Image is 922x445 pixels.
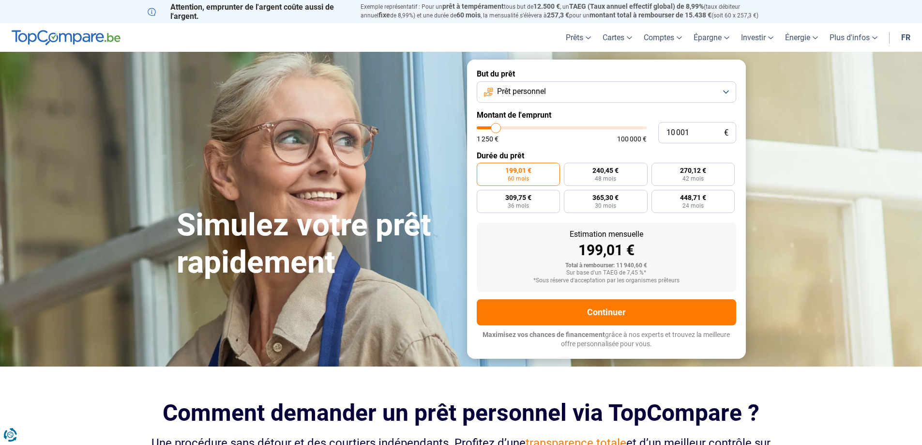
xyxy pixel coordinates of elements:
[361,2,775,20] p: Exemple représentatif : Pour un tous but de , un (taux débiteur annuel de 8,99%) et une durée de ...
[592,194,619,201] span: 365,30 €
[505,194,531,201] span: 309,75 €
[483,331,605,338] span: Maximisez vos chances de financement
[508,176,529,182] span: 60 mois
[617,136,647,142] span: 100 000 €
[484,270,728,276] div: Sur base d'un TAEG de 7,45 %*
[547,11,569,19] span: 257,3 €
[508,203,529,209] span: 36 mois
[779,23,824,52] a: Énergie
[895,23,916,52] a: fr
[378,11,390,19] span: fixe
[12,30,121,46] img: TopCompare
[589,11,711,19] span: montant total à rembourser de 15.438 €
[456,11,481,19] span: 60 mois
[477,81,736,103] button: Prêt personnel
[724,129,728,137] span: €
[638,23,688,52] a: Comptes
[688,23,735,52] a: Épargne
[597,23,638,52] a: Cartes
[560,23,597,52] a: Prêts
[533,2,560,10] span: 12.500 €
[497,86,546,97] span: Prêt personnel
[505,167,531,174] span: 199,01 €
[477,299,736,325] button: Continuer
[148,399,775,426] h2: Comment demander un prêt personnel via TopCompare ?
[484,230,728,238] div: Estimation mensuelle
[477,151,736,160] label: Durée du prêt
[680,194,706,201] span: 448,71 €
[484,243,728,258] div: 199,01 €
[735,23,779,52] a: Investir
[595,176,616,182] span: 48 mois
[477,110,736,120] label: Montant de l'emprunt
[177,207,455,281] h1: Simulez votre prêt rapidement
[484,262,728,269] div: Total à rembourser: 11 940,60 €
[595,203,616,209] span: 30 mois
[477,330,736,349] p: grâce à nos experts et trouvez la meilleure offre personnalisée pour vous.
[592,167,619,174] span: 240,45 €
[477,69,736,78] label: But du prêt
[682,203,704,209] span: 24 mois
[148,2,349,21] p: Attention, emprunter de l'argent coûte aussi de l'argent.
[824,23,883,52] a: Plus d'infos
[569,2,704,10] span: TAEG (Taux annuel effectif global) de 8,99%
[477,136,499,142] span: 1 250 €
[682,176,704,182] span: 42 mois
[442,2,504,10] span: prêt à tempérament
[484,277,728,284] div: *Sous réserve d'acceptation par les organismes prêteurs
[680,167,706,174] span: 270,12 €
